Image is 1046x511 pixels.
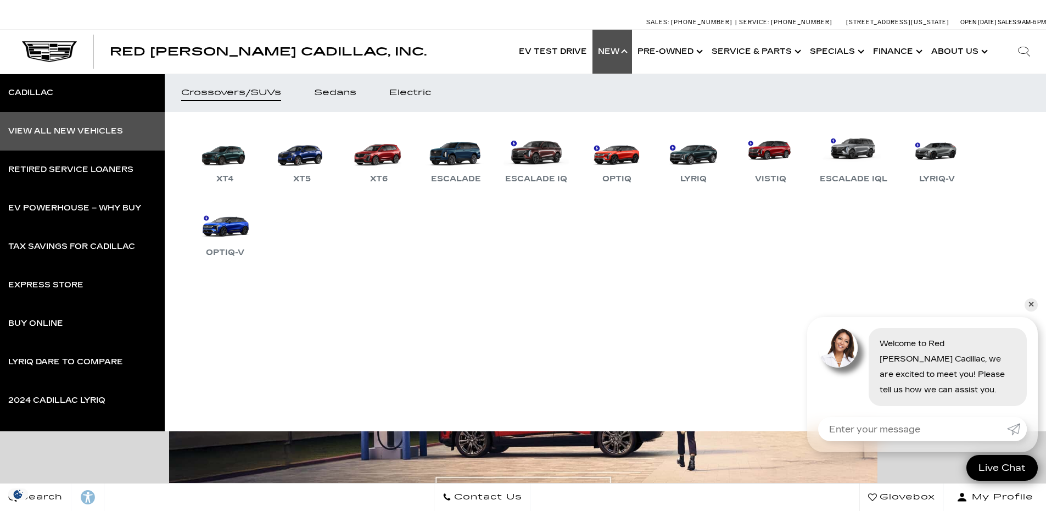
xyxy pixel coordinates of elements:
div: Tax Savings for Cadillac [8,243,135,251]
div: Escalade IQ [500,173,573,186]
a: LYRIQ [661,129,726,186]
a: Escalade [423,129,489,186]
div: Buy Online [8,320,63,327]
div: XT5 [288,173,316,186]
a: OPTIQ-V [192,202,258,259]
div: LYRIQ [675,173,712,186]
div: XT6 [365,173,393,186]
a: Escalade IQ [500,129,573,186]
a: LYRIQ-V [904,129,970,186]
div: LYRIQ Dare to Compare [8,358,123,366]
a: OPTIQ [584,129,650,186]
div: Cadillac [8,89,53,97]
a: EV Test Drive [513,30,592,74]
a: New [592,30,632,74]
a: [STREET_ADDRESS][US_STATE] [846,19,949,26]
span: Sales: [998,19,1017,26]
a: XT5 [269,129,335,186]
div: OPTIQ-V [200,246,250,259]
span: [PHONE_NUMBER] [671,19,732,26]
a: XT4 [192,129,258,186]
a: Red [PERSON_NAME] Cadillac, Inc. [110,46,427,57]
span: 9 AM-6 PM [1017,19,1046,26]
div: 2024 Cadillac LYRIQ [8,397,105,404]
a: Glovebox [859,484,944,511]
div: XT4 [211,173,239,186]
div: Sedans [314,89,356,97]
span: Red [PERSON_NAME] Cadillac, Inc. [110,45,427,58]
a: XT6 [346,129,412,186]
a: Finance [868,30,926,74]
button: Open user profile menu [944,484,1046,511]
span: Live Chat [973,462,1031,474]
a: Crossovers/SUVs [165,74,298,112]
span: Search [17,490,63,505]
section: Click to Open Cookie Consent Modal [5,488,31,500]
span: Sales: [646,19,669,26]
div: Escalade IQL [814,173,893,186]
a: Escalade IQL [814,129,893,186]
a: About Us [926,30,991,74]
a: Specials [804,30,868,74]
a: Live Chat [966,455,1038,481]
img: Opt-Out Icon [5,488,31,500]
a: Pre-Owned [632,30,706,74]
div: Express Store [8,281,83,289]
div: EV Powerhouse – Why Buy [8,204,141,212]
a: Service: [PHONE_NUMBER] [735,19,835,25]
div: View All New Vehicles [8,127,123,135]
a: Service & Parts [706,30,804,74]
a: Sedans [298,74,373,112]
div: Retired Service Loaners [8,166,133,174]
div: Crossovers/SUVs [181,89,281,97]
span: Service: [739,19,769,26]
span: [PHONE_NUMBER] [771,19,832,26]
a: Submit [1007,417,1027,441]
img: Agent profile photo [818,328,858,368]
div: Escalade [426,173,486,186]
div: VISTIQ [749,173,792,186]
a: VISTIQ [737,129,803,186]
a: Sales: [PHONE_NUMBER] [646,19,735,25]
a: Contact Us [434,484,531,511]
span: My Profile [967,490,1033,505]
div: LYRIQ-V [914,173,960,186]
div: Welcome to Red [PERSON_NAME] Cadillac, we are excited to meet you! Please tell us how we can assi... [869,328,1027,406]
div: Electric [389,89,431,97]
img: Cadillac Dark Logo with Cadillac White Text [22,41,77,62]
div: OPTIQ [597,173,637,186]
a: Electric [373,74,448,112]
span: Glovebox [877,490,935,505]
span: Contact Us [451,490,522,505]
input: Enter your message [818,417,1007,441]
span: Open [DATE] [960,19,997,26]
